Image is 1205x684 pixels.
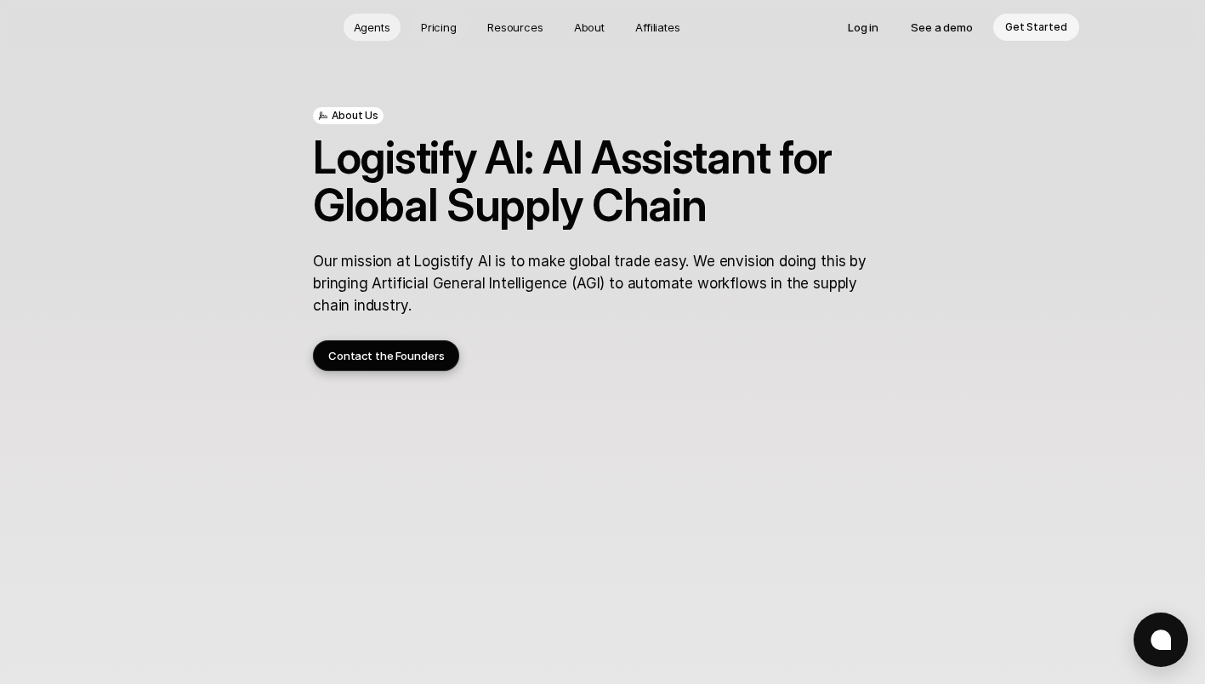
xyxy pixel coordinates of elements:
p: Resources [487,19,543,36]
p: See a demo [911,19,973,36]
a: Agents [344,14,401,41]
p: Affiliates [635,19,680,36]
a: Pricing [411,14,467,41]
p: About Us [332,109,378,123]
a: About [564,14,615,41]
a: Resources [477,14,554,41]
a: Get Started [993,14,1079,41]
p: Log in [848,19,878,36]
button: Open chat window [1134,613,1188,667]
p: About [574,19,605,36]
p: Pricing [421,19,457,36]
p: Get Started [1005,19,1067,36]
a: Log in [836,14,890,41]
a: See a demo [899,14,985,41]
a: Affiliates [625,14,691,41]
p: Contact the Founders [328,347,444,364]
p: Our mission at Logistify AI is to make global trade easy. We envision doing this by bringing Arti... [313,250,891,316]
p: Agents [354,19,390,36]
a: Contact the Founders [313,340,459,371]
h1: Logistify AI: AI Assistant for Global Supply Chain [313,134,891,230]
